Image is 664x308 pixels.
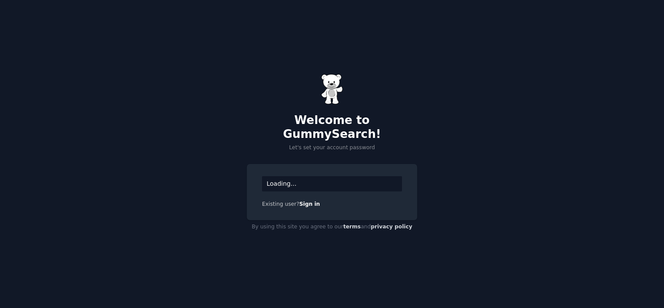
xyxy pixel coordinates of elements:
a: terms [343,224,361,230]
h2: Welcome to GummySearch! [247,114,417,141]
div: Loading... [262,176,402,191]
a: privacy policy [371,224,412,230]
img: Gummy Bear [321,74,343,104]
span: Existing user? [262,201,299,207]
a: Sign in [299,201,320,207]
div: By using this site you agree to our and [247,220,417,234]
p: Let's set your account password [247,144,417,152]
